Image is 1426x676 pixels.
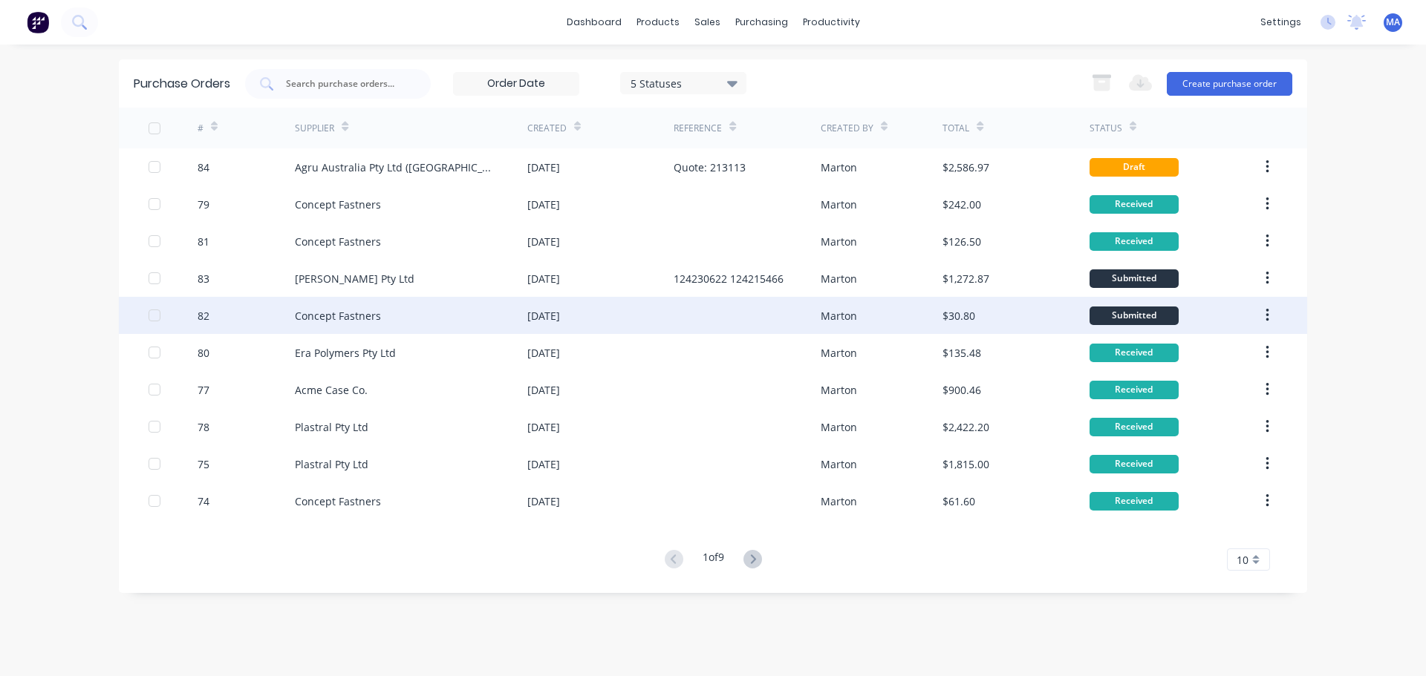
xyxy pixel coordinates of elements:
[198,197,209,212] div: 79
[942,493,975,509] div: $61.60
[295,160,498,175] div: Agru Australia Pty Ltd ([GEOGRAPHIC_DATA])
[795,11,867,33] div: productivity
[559,11,629,33] a: dashboard
[942,345,981,361] div: $135.48
[674,271,784,286] div: 124230622 124215466
[821,197,857,212] div: Marton
[27,11,49,33] img: Factory
[527,234,560,249] div: [DATE]
[674,122,722,135] div: Reference
[674,160,746,175] div: Quote: 213113
[1090,344,1179,362] div: Received
[1237,552,1248,568] span: 10
[198,456,209,472] div: 75
[1090,455,1179,473] div: Received
[1090,306,1179,325] div: Submitted
[942,308,975,324] div: $30.80
[1090,232,1179,251] div: Received
[295,419,368,435] div: Plastral Pty Ltd
[942,271,989,286] div: $1,272.87
[942,419,989,435] div: $2,422.20
[1090,492,1179,511] div: Received
[198,308,209,324] div: 82
[295,234,381,249] div: Concept Fastners
[454,73,579,95] input: Order Date
[629,11,687,33] div: products
[821,493,857,509] div: Marton
[821,382,857,398] div: Marton
[527,456,560,472] div: [DATE]
[527,197,560,212] div: [DATE]
[1167,72,1292,96] button: Create purchase order
[527,160,560,175] div: [DATE]
[821,160,857,175] div: Marton
[198,234,209,249] div: 81
[1253,11,1309,33] div: settings
[134,75,230,93] div: Purchase Orders
[527,122,567,135] div: Created
[942,160,989,175] div: $2,586.97
[295,271,414,286] div: [PERSON_NAME] Pty Ltd
[821,234,857,249] div: Marton
[821,271,857,286] div: Marton
[527,493,560,509] div: [DATE]
[821,308,857,324] div: Marton
[295,197,381,212] div: Concept Fastners
[284,76,408,91] input: Search purchase orders...
[1090,122,1122,135] div: Status
[1090,158,1179,177] div: Draft
[942,456,989,472] div: $1,815.00
[821,456,857,472] div: Marton
[821,419,857,435] div: Marton
[295,493,381,509] div: Concept Fastners
[1090,418,1179,436] div: Received
[295,308,381,324] div: Concept Fastners
[631,75,737,91] div: 5 Statuses
[295,345,396,361] div: Era Polymers Pty Ltd
[703,549,724,571] div: 1 of 9
[821,122,873,135] div: Created By
[942,197,981,212] div: $242.00
[527,271,560,286] div: [DATE]
[295,382,368,398] div: Acme Case Co.
[1090,195,1179,214] div: Received
[942,382,981,398] div: $900.46
[198,493,209,509] div: 74
[1090,269,1179,288] div: Submitted
[1386,16,1400,29] span: MA
[687,11,728,33] div: sales
[1090,381,1179,399] div: Received
[527,419,560,435] div: [DATE]
[198,160,209,175] div: 84
[728,11,795,33] div: purchasing
[198,271,209,286] div: 83
[198,382,209,398] div: 77
[942,122,969,135] div: Total
[527,308,560,324] div: [DATE]
[198,419,209,435] div: 78
[295,122,334,135] div: Supplier
[527,345,560,361] div: [DATE]
[527,382,560,398] div: [DATE]
[198,122,204,135] div: #
[942,234,981,249] div: $126.50
[821,345,857,361] div: Marton
[295,456,368,472] div: Plastral Pty Ltd
[198,345,209,361] div: 80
